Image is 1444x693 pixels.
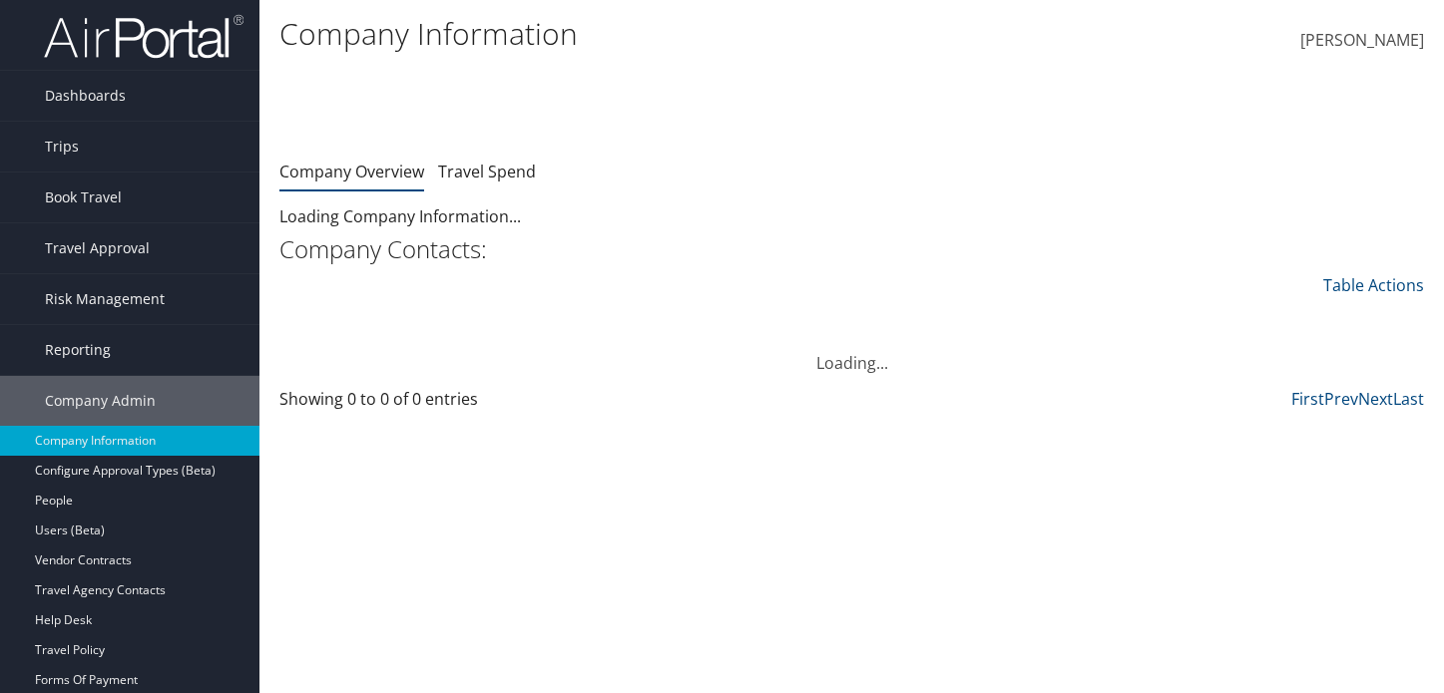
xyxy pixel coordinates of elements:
[1300,10,1424,72] a: [PERSON_NAME]
[438,161,536,182] a: Travel Spend
[45,122,79,172] span: Trips
[1300,29,1424,51] span: [PERSON_NAME]
[45,274,165,324] span: Risk Management
[1324,388,1358,410] a: Prev
[45,173,122,222] span: Book Travel
[44,13,243,60] img: airportal-logo.png
[1358,388,1393,410] a: Next
[279,327,1424,375] div: Loading...
[45,376,156,426] span: Company Admin
[1291,388,1324,410] a: First
[45,223,150,273] span: Travel Approval
[1323,274,1424,296] a: Table Actions
[279,232,1424,266] h2: Company Contacts:
[45,325,111,375] span: Reporting
[279,387,543,421] div: Showing 0 to 0 of 0 entries
[45,71,126,121] span: Dashboards
[279,13,1043,55] h1: Company Information
[1393,388,1424,410] a: Last
[279,161,424,182] a: Company Overview
[279,205,521,227] span: Loading Company Information...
